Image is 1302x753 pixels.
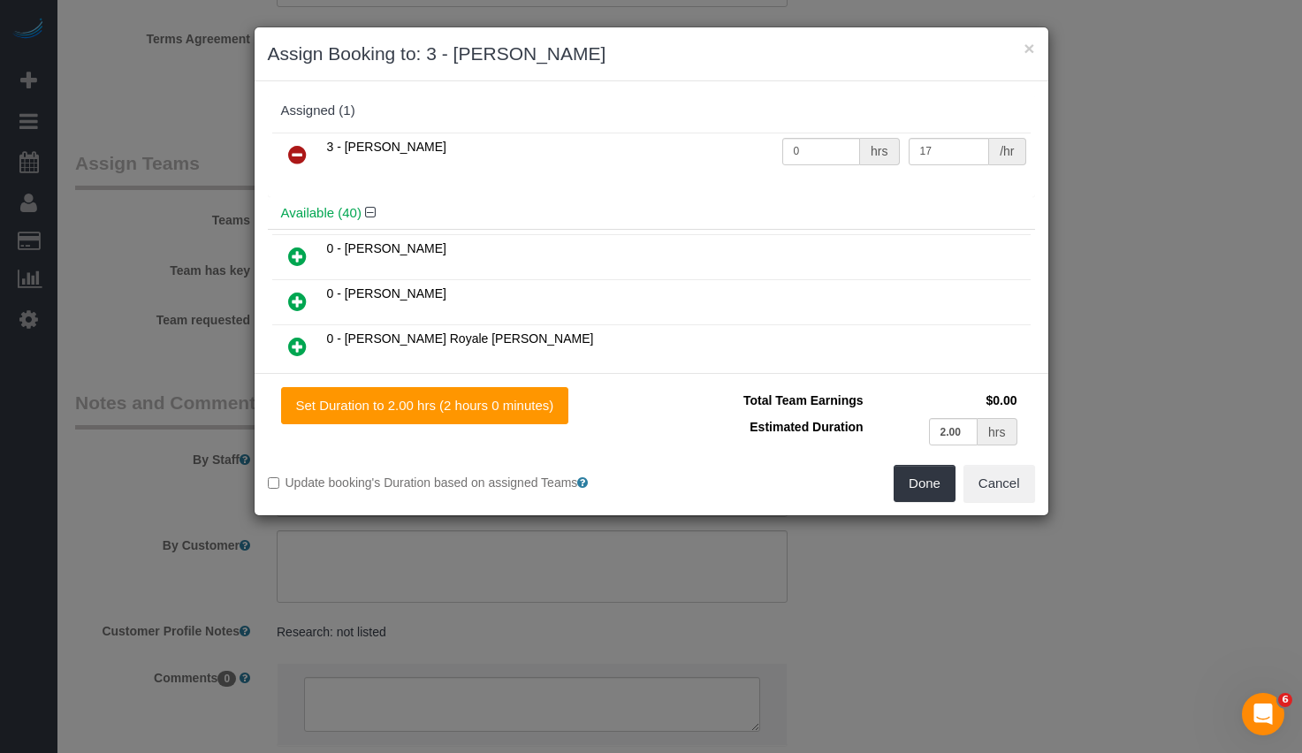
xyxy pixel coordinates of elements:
td: $0.00 [868,387,1022,414]
span: 0 - [PERSON_NAME] [327,286,446,300]
h3: Assign Booking to: 3 - [PERSON_NAME] [268,41,1035,67]
span: 6 [1278,693,1292,707]
div: hrs [978,418,1016,445]
label: Update booking's Duration based on assigned Teams [268,474,638,491]
td: Total Team Earnings [665,387,868,414]
button: × [1024,39,1034,57]
button: Cancel [963,465,1035,502]
span: 0 - [PERSON_NAME] Royale [PERSON_NAME] [327,331,594,346]
div: Assigned (1) [281,103,1022,118]
h4: Available (40) [281,206,1022,221]
iframe: Intercom live chat [1242,693,1284,735]
input: Update booking's Duration based on assigned Teams [268,477,279,489]
button: Done [894,465,956,502]
div: /hr [989,138,1025,165]
button: Set Duration to 2.00 hrs (2 hours 0 minutes) [281,387,569,424]
span: Estimated Duration [750,420,863,434]
span: 3 - [PERSON_NAME] [327,140,446,154]
span: 0 - [PERSON_NAME] [327,241,446,255]
div: hrs [860,138,899,165]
